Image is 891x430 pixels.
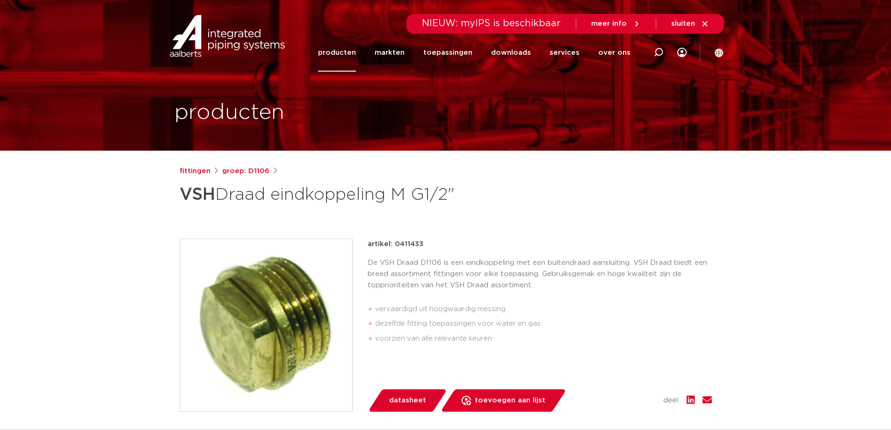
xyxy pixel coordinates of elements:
[591,20,627,27] span: meer info
[318,34,356,72] a: producten
[368,257,712,291] p: De VSH Draad D1106 is een eindkoppeling met een buitendraad aansluiting. VSH Draad biedt een bree...
[663,395,679,406] span: deel:
[375,34,405,72] a: markten
[591,20,641,28] a: meer info
[368,389,447,412] a: datasheet
[222,166,269,177] a: groep: D1106
[375,316,712,331] li: dezelfde fitting toepassingen voor water en gas
[671,20,695,27] span: sluiten
[550,34,580,72] a: services
[368,239,423,250] p: artikel: 0411433
[475,393,545,408] span: toevoegen aan lijst
[422,19,561,28] span: NIEUW: myIPS is beschikbaar
[375,302,712,317] li: vervaardigd uit hoogwaardig messing
[491,34,531,72] a: downloads
[174,98,284,128] h1: producten
[677,34,687,72] div: my IPS
[180,239,352,411] img: Product Image for VSH Draad eindkoppeling M G1/2"
[180,186,215,203] strong: VSH
[598,34,630,72] a: over ons
[423,34,472,72] a: toepassingen
[180,166,210,177] a: fittingen
[671,20,709,28] a: sluiten
[318,34,630,72] nav: Menu
[389,393,426,408] span: datasheet
[375,331,712,346] li: voorzien van alle relevante keuren
[180,181,531,209] h1: Draad eindkoppeling M G1/2"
